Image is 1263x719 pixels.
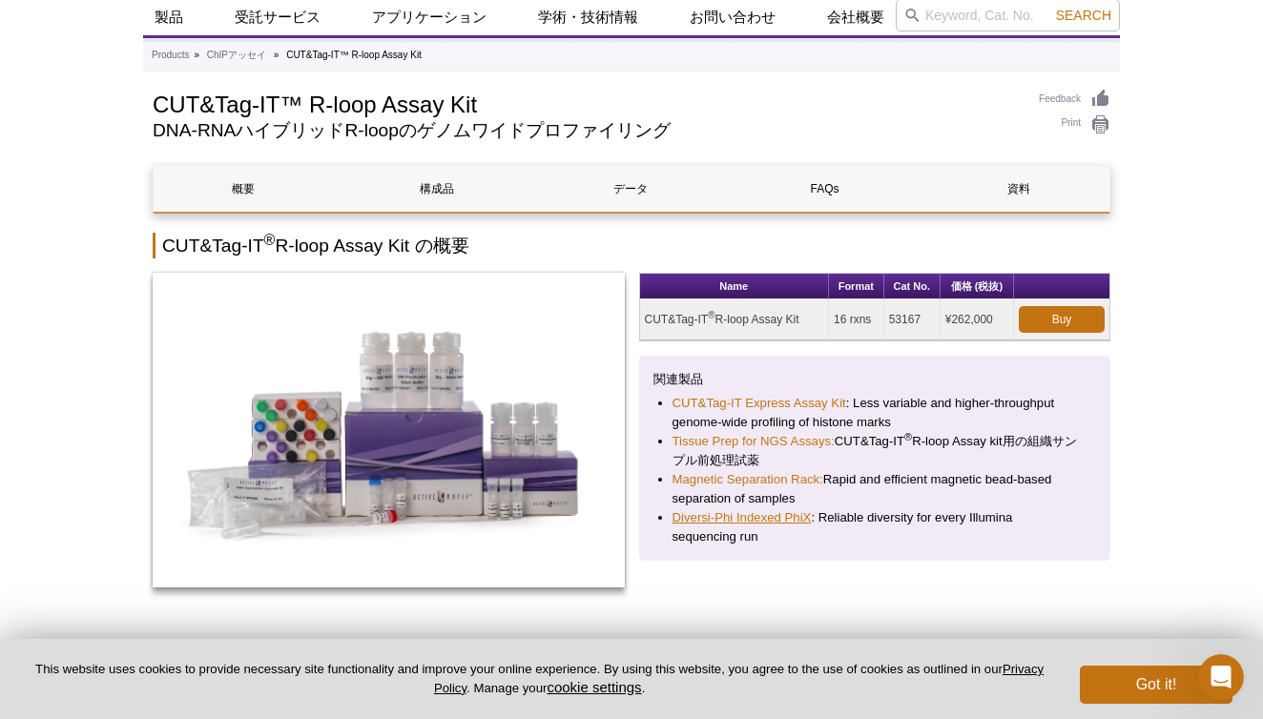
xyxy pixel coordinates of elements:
[194,50,199,60] li: »
[434,662,1044,694] a: Privacy Policy
[541,166,720,212] a: データ
[673,508,812,527] a: Diversi-Phi Indexed PhiX
[264,232,276,248] sup: ®
[1080,666,1232,704] button: Got it!
[153,273,625,587] img: CUT&Tag-IT<sup>®</sup> R-loop Assay Kit
[829,299,884,340] td: 16 rxns
[1198,654,1244,700] iframe: Intercom live chat
[673,394,1078,432] li: : Less variable and higher-throughput genome-wide profiling of histone marks
[673,470,823,489] a: Magnetic Separation Rack:
[347,166,527,212] a: 構成品
[640,299,829,340] td: CUT&Tag-IT R-loop Assay Kit
[1056,8,1111,23] span: Search
[207,47,266,64] a: ChIPアッセイ
[673,432,1078,470] li: CUT&Tag-IT R-loop Assay kit用の組織サンプル前処理試薬
[941,299,1014,340] td: ¥262,000
[1019,306,1105,333] a: Buy
[884,274,941,299] th: Cat No.
[152,47,189,64] a: Products
[941,274,1014,299] th: 価格 (税抜)
[735,166,915,212] a: FAQs
[829,274,884,299] th: Format
[673,470,1078,508] li: Rapid and efficient magnetic bead-based separation of samples
[904,431,912,442] sup: ®
[640,274,829,299] th: Name
[884,299,941,340] td: 53167
[708,310,714,320] sup: ®
[274,50,280,60] li: »
[547,679,641,695] button: cookie settings
[1039,114,1110,135] a: Print
[31,661,1048,697] p: This website uses cookies to provide necessary site functionality and improve your online experie...
[673,432,835,451] a: Tissue Prep for NGS Assays:
[286,50,422,60] li: CUT&Tag-IT™ R-loop Assay Kit
[154,166,333,212] a: 概要
[673,394,846,413] a: CUT&Tag-IT Express Assay Kit
[929,166,1108,212] a: 資料
[673,508,1078,546] li: : Reliable diversity for every Illumina sequencing run
[1039,89,1110,110] a: Feedback
[153,122,1020,139] h2: DNA-RNAハイブリッドR-loopのゲノムワイドプロファイリング
[153,233,1110,258] h2: CUT&Tag-IT R-loop Assay Kit の概要
[653,370,1097,389] p: 関連製品
[153,89,1020,117] h1: CUT&Tag-IT™ R-loop Assay Kit
[1050,7,1117,24] button: Search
